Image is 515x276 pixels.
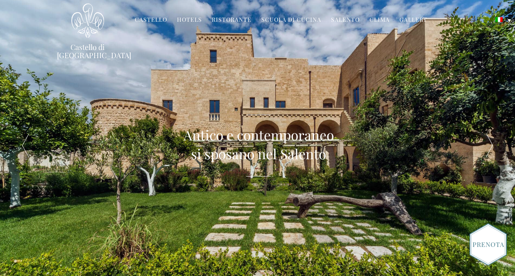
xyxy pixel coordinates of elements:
a: Clima [370,16,390,25]
a: Hotels [177,16,202,25]
a: Castello [135,16,167,25]
a: Gallery [399,16,427,25]
a: Salento [331,16,360,25]
img: Book_Button_Italian.png [470,223,507,266]
a: Castello di [GEOGRAPHIC_DATA] [57,43,118,59]
img: Italiano [495,17,503,22]
img: Castello di Ugento [71,3,104,38]
a: Ristorante [212,16,252,25]
h2: Antico e contemporaneo si sposano nel Salento [184,125,334,164]
a: Scuola di Cucina [261,16,321,25]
